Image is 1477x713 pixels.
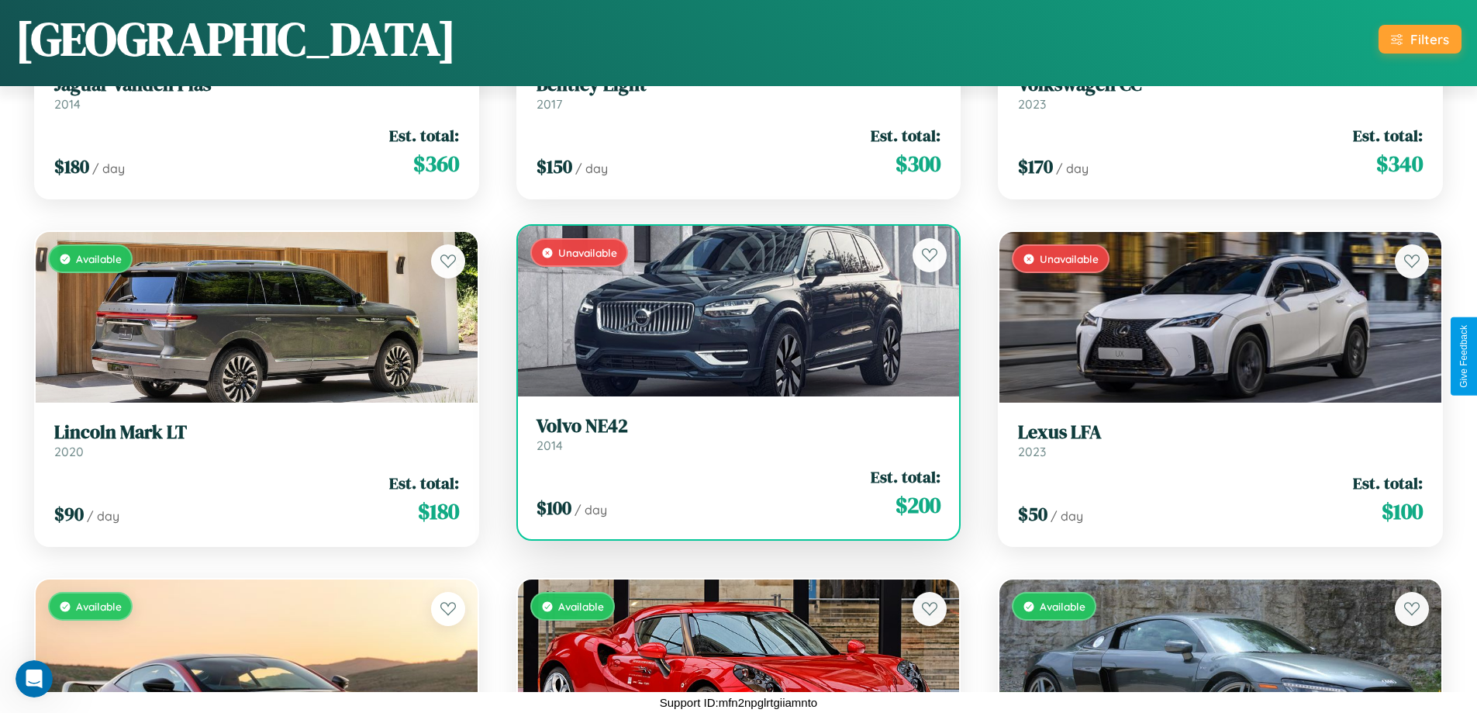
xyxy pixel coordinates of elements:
a: Volvo NE422014 [537,415,941,453]
span: Available [76,600,122,613]
span: $ 90 [54,501,84,527]
span: $ 300 [896,148,940,179]
span: / day [1051,508,1083,524]
iframe: Intercom live chat [16,660,53,697]
span: 2023 [1018,96,1046,112]
h3: Lexus LFA [1018,421,1423,444]
span: $ 180 [418,496,459,527]
span: / day [87,508,119,524]
span: Available [1040,600,1085,613]
span: $ 100 [537,495,571,521]
h3: Volvo NE42 [537,415,941,438]
a: Bentley Eight2017 [537,74,941,112]
a: Lincoln Mark LT2020 [54,421,459,459]
button: Filters [1379,25,1461,54]
span: $ 150 [537,154,572,179]
span: / day [1056,161,1089,176]
span: Available [558,600,604,613]
div: Give Feedback [1458,325,1469,388]
span: $ 200 [896,490,940,521]
span: Unavailable [558,246,617,259]
span: $ 100 [1382,496,1423,527]
span: Est. total: [389,472,459,494]
span: $ 360 [413,148,459,179]
span: $ 180 [54,154,89,179]
span: / day [92,161,125,176]
p: Support ID: mfn2npglrtgiiamnto [660,692,817,713]
span: Est. total: [1353,124,1423,147]
span: 2017 [537,96,562,112]
span: $ 340 [1376,148,1423,179]
a: Lexus LFA2023 [1018,421,1423,459]
span: 2014 [54,96,81,112]
span: / day [575,161,608,176]
span: 2014 [537,438,563,453]
span: 2023 [1018,444,1046,459]
h1: [GEOGRAPHIC_DATA] [16,7,456,71]
a: Jaguar Vanden Plas2014 [54,74,459,112]
span: 2020 [54,444,84,459]
span: Est. total: [389,124,459,147]
a: Volkswagen CC2023 [1018,74,1423,112]
span: Est. total: [871,124,940,147]
span: $ 170 [1018,154,1053,179]
span: Unavailable [1040,252,1099,265]
div: Filters [1410,31,1449,47]
span: Available [76,252,122,265]
span: $ 50 [1018,501,1047,527]
span: / day [575,502,607,517]
span: Est. total: [871,466,940,488]
h3: Lincoln Mark LT [54,421,459,444]
span: Est. total: [1353,472,1423,494]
